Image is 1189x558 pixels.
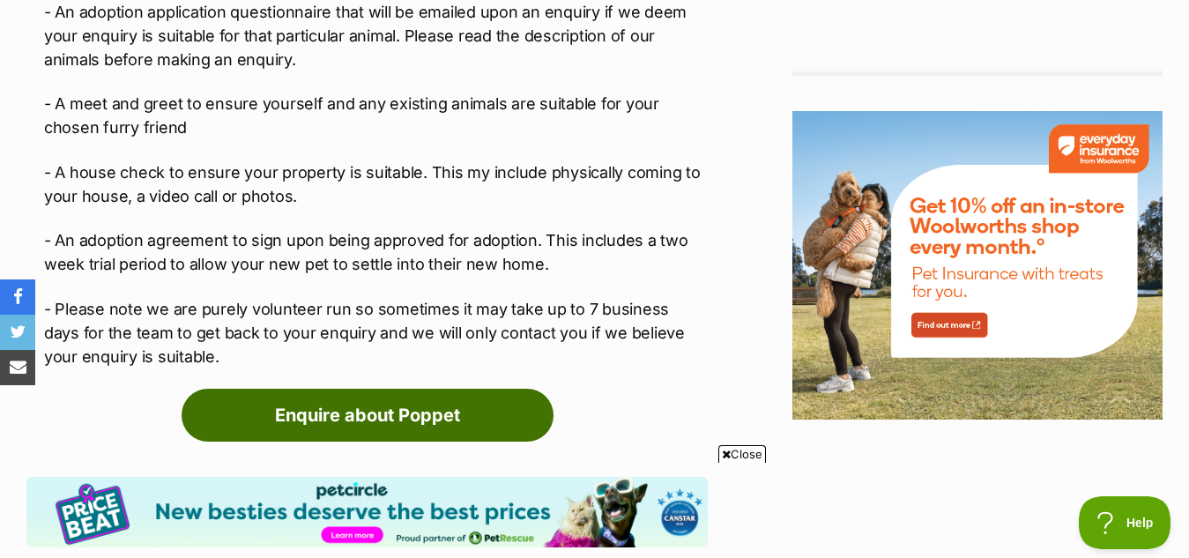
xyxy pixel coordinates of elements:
[44,92,708,139] p: - A meet and greet to ensure yourself and any existing animals are suitable for your chosen furry...
[182,389,554,442] a: Enquire about Poppet
[1079,496,1171,549] iframe: Help Scout Beacon - Open
[26,477,708,547] img: Pet Circle promo banner
[44,160,708,208] p: - A house check to ensure your property is suitable. This my include physically coming to your ho...
[44,297,708,368] p: - Please note we are purely volunteer run so sometimes it may take up to 7 business days for the ...
[44,228,708,276] p: - An adoption agreement to sign upon being approved for adoption. This includes a two week trial ...
[792,111,1163,420] img: Everyday Insurance by Woolworths promotional banner
[167,470,1022,549] iframe: Advertisement
[718,445,766,463] span: Close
